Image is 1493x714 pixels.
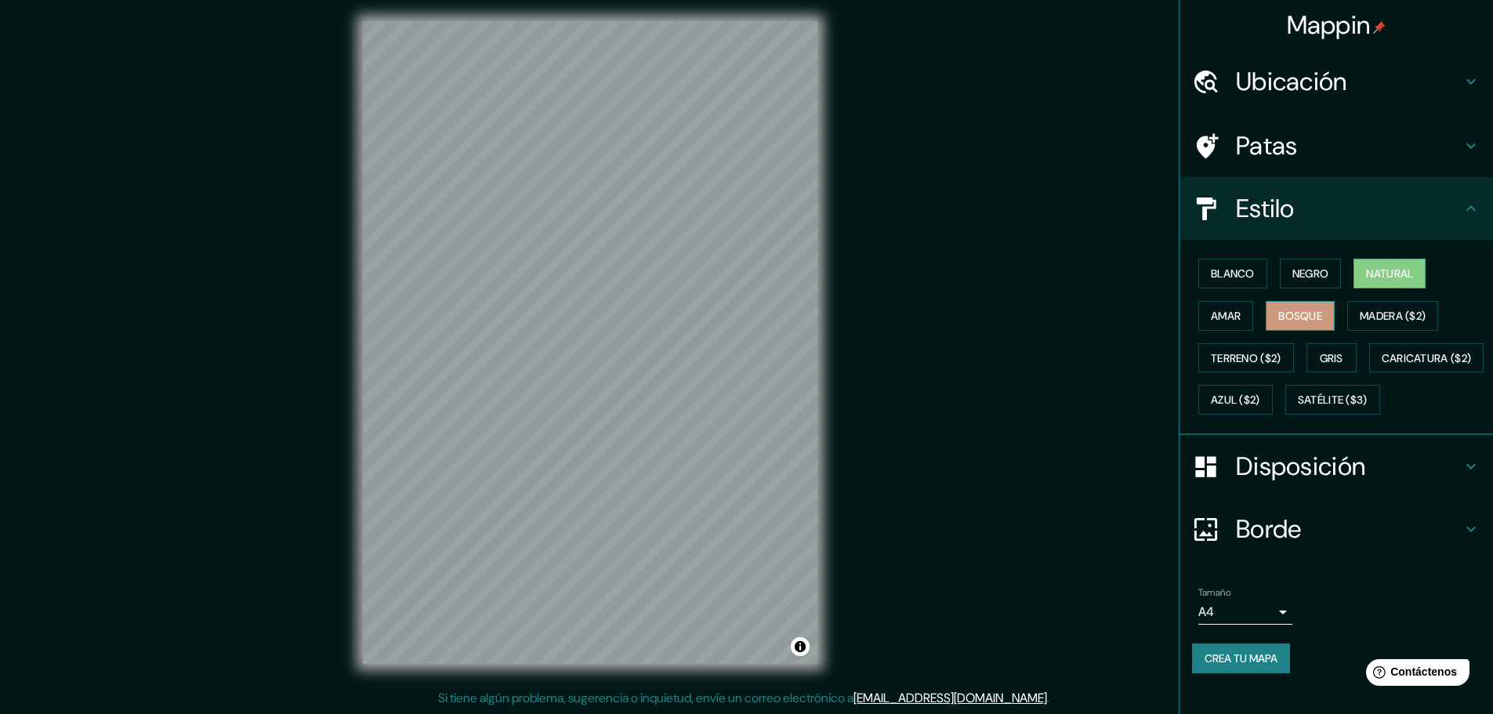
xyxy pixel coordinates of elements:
[1198,603,1214,620] font: A4
[1205,651,1277,665] font: Crea tu mapa
[1211,309,1241,323] font: Amar
[1180,498,1493,560] div: Borde
[1285,385,1380,415] button: Satélite ($3)
[1382,351,1472,365] font: Caricatura ($2)
[1052,689,1055,706] font: .
[1280,259,1342,288] button: Negro
[1298,393,1368,408] font: Satélite ($3)
[1360,309,1426,323] font: Madera ($2)
[791,637,810,656] button: Activar o desactivar atribución
[1198,301,1253,331] button: Amar
[1198,385,1273,415] button: Azul ($2)
[1198,259,1267,288] button: Blanco
[1353,653,1476,697] iframe: Lanzador de widgets de ayuda
[1198,586,1230,599] font: Tamaño
[1236,129,1298,162] font: Patas
[1180,50,1493,113] div: Ubicación
[438,690,853,706] font: Si tiene algún problema, sugerencia o inquietud, envíe un correo electrónico a
[1180,114,1493,177] div: Patas
[1211,351,1281,365] font: Terreno ($2)
[1373,21,1386,34] img: pin-icon.png
[1180,177,1493,240] div: Estilo
[1292,266,1329,281] font: Negro
[1047,690,1049,706] font: .
[1236,65,1347,98] font: Ubicación
[1369,343,1484,373] button: Caricatura ($2)
[1287,9,1371,42] font: Mappin
[1211,266,1255,281] font: Blanco
[1236,513,1302,545] font: Borde
[1049,689,1052,706] font: .
[1198,600,1292,625] div: A4
[363,21,817,664] canvas: Mapa
[1236,192,1295,225] font: Estilo
[1306,343,1357,373] button: Gris
[1353,259,1426,288] button: Natural
[1320,351,1343,365] font: Gris
[1366,266,1413,281] font: Natural
[1236,450,1365,483] font: Disposición
[1347,301,1438,331] button: Madera ($2)
[1266,301,1335,331] button: Bosque
[1211,393,1260,408] font: Azul ($2)
[1278,309,1322,323] font: Bosque
[1180,435,1493,498] div: Disposición
[1192,643,1290,673] button: Crea tu mapa
[853,690,1047,706] a: [EMAIL_ADDRESS][DOMAIN_NAME]
[1198,343,1294,373] button: Terreno ($2)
